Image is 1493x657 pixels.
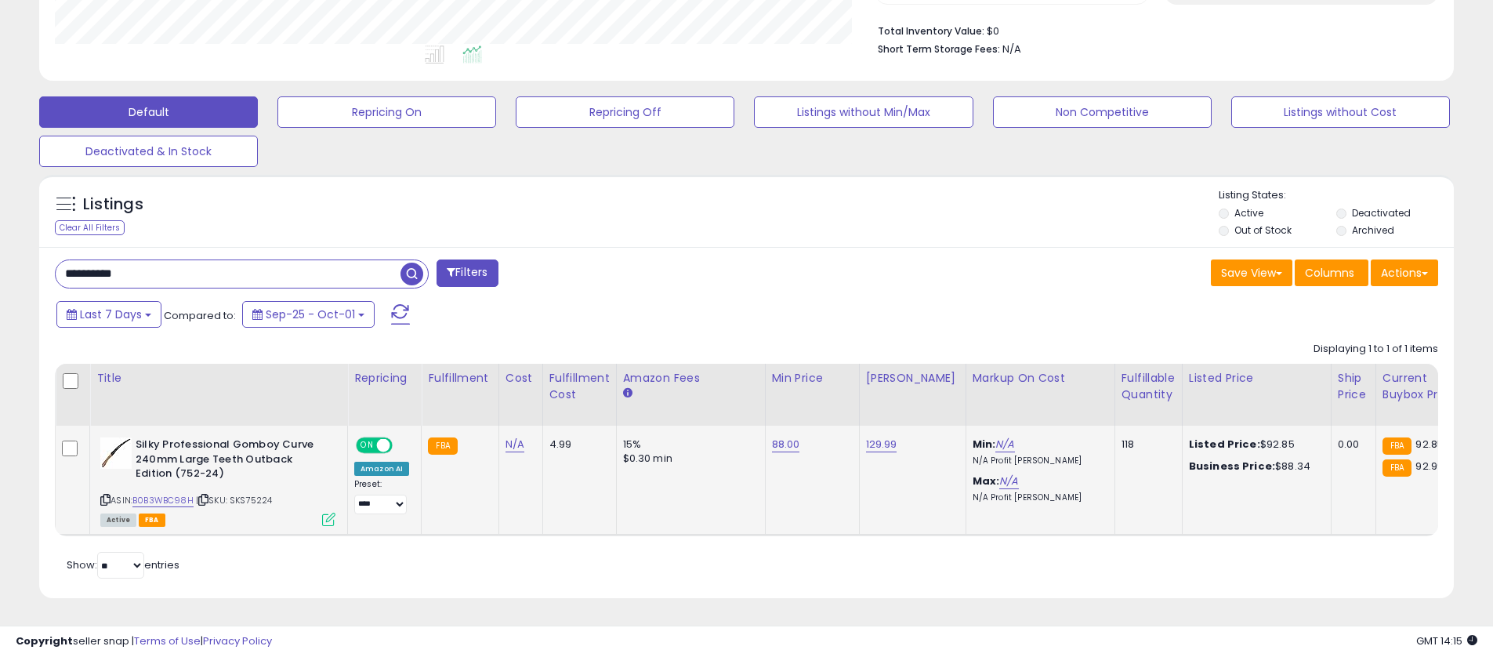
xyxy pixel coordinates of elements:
b: Short Term Storage Fees: [878,42,1000,56]
div: Clear All Filters [55,220,125,235]
a: N/A [995,437,1014,452]
a: 129.99 [866,437,897,452]
button: Last 7 Days [56,301,161,328]
label: Archived [1352,223,1394,237]
span: 2025-10-9 14:15 GMT [1416,633,1477,648]
label: Out of Stock [1234,223,1292,237]
label: Active [1234,206,1263,220]
div: Fulfillment [428,370,491,387]
button: Actions [1371,260,1438,286]
button: Columns [1295,260,1368,286]
div: $0.30 min [623,452,753,466]
div: Title [96,370,341,387]
p: N/A Profit [PERSON_NAME] [973,492,1103,503]
b: Max: [973,474,1000,488]
b: Silky Professional Gomboy Curve 240mm Large Teeth Outback Edition (752-24) [136,437,326,485]
div: Min Price [772,370,853,387]
div: Fulfillment Cost [549,370,610,403]
button: Sep-25 - Oct-01 [242,301,375,328]
span: Show: entries [67,557,179,572]
button: Repricing Off [516,96,734,128]
button: Non Competitive [993,96,1212,128]
div: Amazon AI [354,462,409,476]
div: 0.00 [1338,437,1364,452]
span: FBA [139,514,165,527]
div: Preset: [354,479,409,514]
span: OFF [390,439,415,452]
small: FBA [428,437,457,455]
span: Compared to: [164,308,236,323]
h5: Listings [83,194,143,216]
div: Current Buybox Price [1382,370,1463,403]
label: Deactivated [1352,206,1411,220]
strong: Copyright [16,633,73,648]
span: Last 7 Days [80,307,142,322]
div: ASIN: [100,437,335,525]
button: Deactivated & In Stock [39,136,258,167]
b: Listed Price: [1189,437,1260,452]
div: [PERSON_NAME] [866,370,959,387]
button: Filters [437,260,498,287]
button: Listings without Min/Max [754,96,973,128]
div: $88.34 [1189,459,1319,474]
span: | SKU: SKS75224 [196,494,273,506]
small: FBA [1382,437,1411,455]
div: Amazon Fees [623,370,759,387]
div: Ship Price [1338,370,1369,403]
div: Repricing [354,370,415,387]
div: Displaying 1 to 1 of 1 items [1314,342,1438,357]
div: 4.99 [549,437,604,452]
a: N/A [506,437,524,452]
b: Total Inventory Value: [878,24,984,38]
p: N/A Profit [PERSON_NAME] [973,456,1103,466]
b: Min: [973,437,996,452]
div: 15% [623,437,753,452]
p: Listing States: [1219,188,1454,203]
button: Listings without Cost [1231,96,1450,128]
a: B0B3WBC98H [132,494,194,507]
li: $0 [878,20,1426,39]
div: Fulfillable Quantity [1122,370,1176,403]
div: Cost [506,370,536,387]
button: Default [39,96,258,128]
button: Repricing On [277,96,496,128]
span: N/A [1002,42,1021,56]
span: Columns [1305,265,1354,281]
div: seller snap | | [16,634,272,649]
span: Sep-25 - Oct-01 [266,307,355,322]
span: ON [357,439,377,452]
small: Amazon Fees. [623,387,632,401]
span: All listings currently available for purchase on Amazon [100,514,136,527]
button: Save View [1211,260,1292,286]
div: $92.85 [1189,437,1319,452]
a: Privacy Policy [203,633,272,648]
div: Listed Price [1189,370,1324,387]
div: 118 [1122,437,1170,452]
span: 92.85 [1415,437,1444,452]
th: The percentage added to the cost of goods (COGS) that forms the calculator for Min & Max prices. [966,364,1114,426]
b: Business Price: [1189,459,1275,474]
a: N/A [999,474,1018,489]
small: FBA [1382,459,1411,477]
a: 88.00 [772,437,800,452]
img: 31JcCswF0CL._SL40_.jpg [100,437,132,469]
div: Markup on Cost [973,370,1108,387]
a: Terms of Use [134,633,201,648]
span: 92.99 [1415,459,1444,474]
